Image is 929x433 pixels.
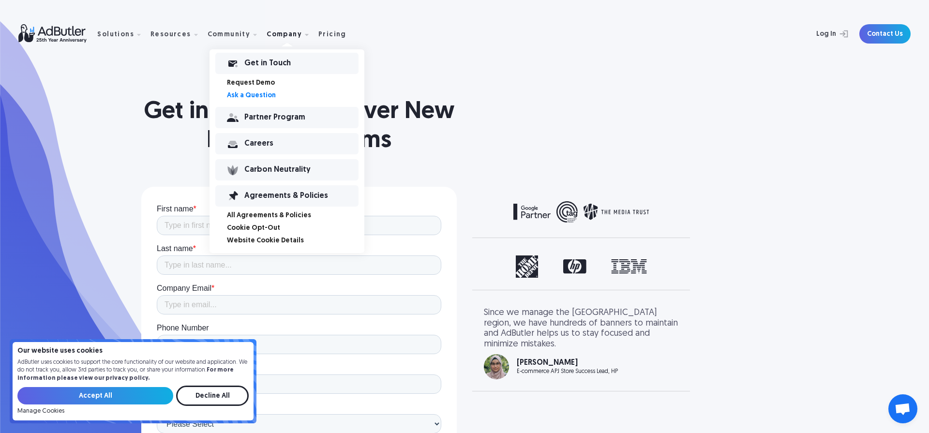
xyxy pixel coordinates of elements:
div: Get in Touch [244,60,359,67]
div: 1 of 3 [484,255,678,278]
p: AdButler uses cookies to support the core functionality of our website and application. We do not... [17,358,249,383]
a: Partner Program [215,107,359,128]
div: 2 of 2 [484,201,678,223]
div: Resources [150,19,206,49]
div: previous slide [484,201,523,226]
div: Pricing [318,31,346,38]
a: Request Demo [227,80,364,87]
a: Log In [791,24,854,44]
div: Partner Program [244,114,359,121]
a: All Agreements & Policies [227,212,364,219]
h1: Get in Touch & Discover New Revenue Streams [141,98,457,156]
a: Carbon Neutrality [215,159,359,180]
div: Company [267,31,302,38]
h4: Our website uses cookies [17,348,249,355]
form: Email Form [17,386,249,415]
input: Decline All [176,386,249,406]
a: Get in Touch [215,53,359,74]
nav: Company [210,49,364,253]
div: Carbon Neutrality [244,166,359,173]
div: Agreements & Policies [244,193,359,199]
div: Solutions [97,31,134,38]
div: Community [208,19,265,49]
a: Manage Cookies [17,408,64,415]
div: previous slide [484,308,523,379]
div: carousel [484,201,678,226]
a: Careers [215,133,359,154]
div: Open chat [888,394,917,423]
div: Community [208,31,251,38]
a: Website Cookie Details [227,238,364,244]
div: Careers [244,140,359,147]
div: Solutions [97,19,149,49]
div: Company [267,19,316,49]
div: carousel [484,255,678,278]
div: Our Ad Experts are ready to help you. [141,169,457,176]
a: Pricing [318,30,354,38]
div: Since we manage the [GEOGRAPHIC_DATA] region, we have hundreds of banners to maintain and AdButle... [484,308,678,349]
a: Contact Us [859,24,911,44]
div: 3 of 3 [484,308,678,379]
a: Ask a Question [227,92,364,99]
div: carousel [484,308,678,379]
a: Cookie Opt-Out [227,225,364,232]
a: Agreements & Policies [215,185,359,207]
div: next slide [640,255,678,278]
div: Resources [150,31,191,38]
div: [PERSON_NAME] [517,359,618,367]
div: E-commerce APJ Store Success Lead, HP [517,369,618,374]
input: Accept All [17,387,173,404]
